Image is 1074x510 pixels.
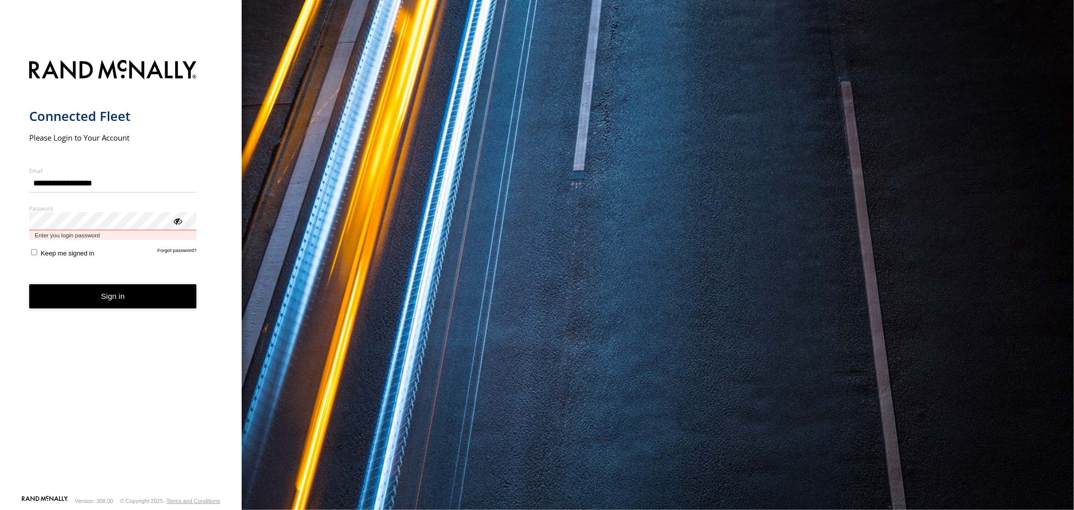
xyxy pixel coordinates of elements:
[31,249,38,256] input: Keep me signed in
[29,58,197,84] img: Rand McNally
[172,216,182,226] div: ViewPassword
[29,230,197,240] span: Enter you login password
[75,498,113,504] div: Version: 308.00
[167,498,220,504] a: Terms and Conditions
[29,167,197,174] label: Email
[158,247,197,257] a: Forgot password?
[29,133,197,143] h2: Please Login to Your Account
[29,205,197,212] label: Password
[41,249,94,257] span: Keep me signed in
[29,54,213,495] form: main
[29,108,197,124] h1: Connected Fleet
[29,284,197,309] button: Sign in
[120,498,220,504] div: © Copyright 2025 -
[22,496,68,506] a: Visit our Website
